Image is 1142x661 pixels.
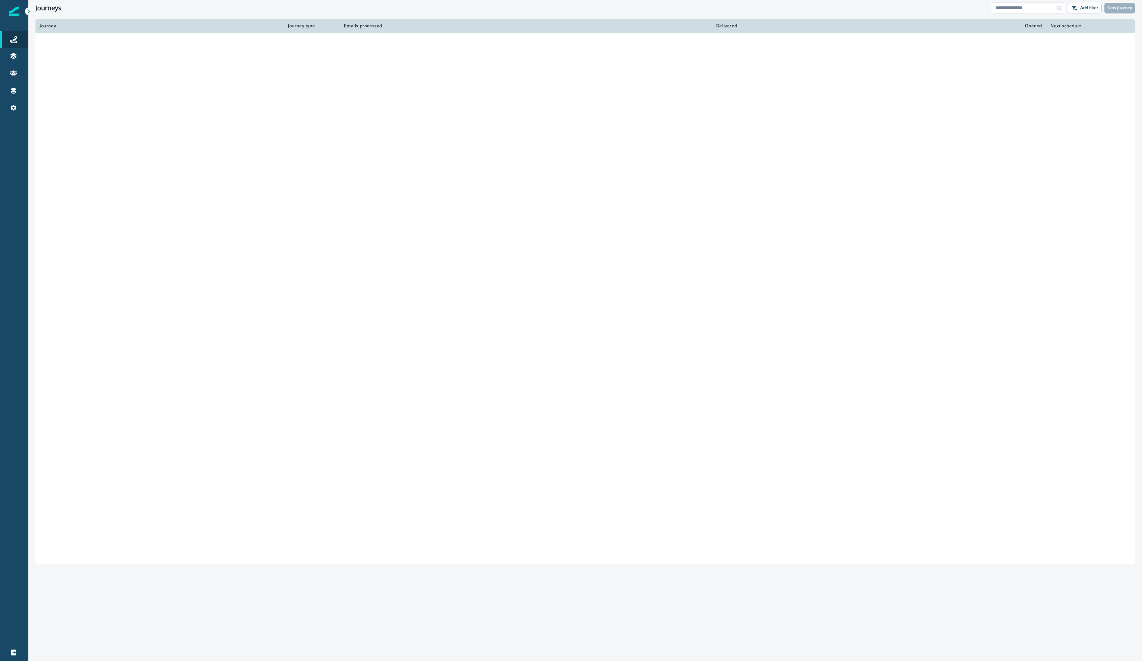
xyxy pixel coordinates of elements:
p: Add filter [1080,5,1098,10]
div: Emails processed [341,23,382,29]
div: Journey type [288,23,333,29]
h1: Journeys [35,4,61,12]
button: New journey [1104,3,1135,13]
div: Delivered [391,23,737,29]
p: New journey [1107,5,1132,10]
img: Inflection [9,6,19,16]
button: Add filter [1068,3,1102,13]
div: Next schedule [1051,23,1113,29]
div: Journey [40,23,279,29]
div: Opened [746,23,1042,29]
